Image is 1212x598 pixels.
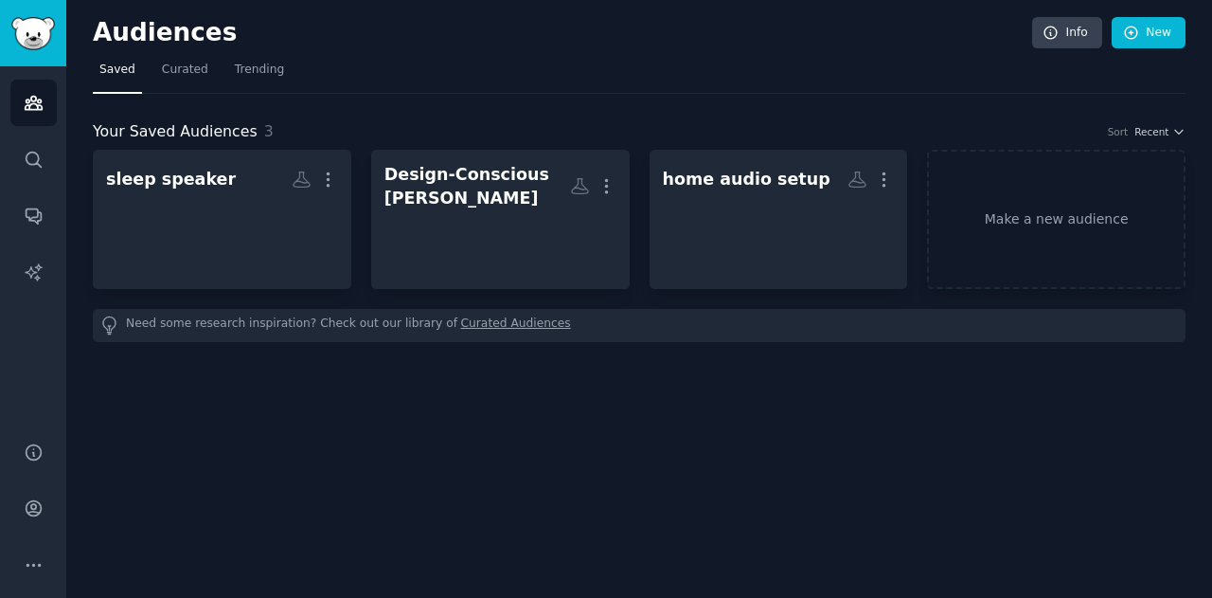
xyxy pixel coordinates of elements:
[162,62,208,79] span: Curated
[1108,125,1129,138] div: Sort
[235,62,284,79] span: Trending
[1134,125,1185,138] button: Recent
[93,150,351,289] a: sleep speaker
[93,120,258,144] span: Your Saved Audiences
[1032,17,1102,49] a: Info
[155,55,215,94] a: Curated
[650,150,908,289] a: home audio setup
[1112,17,1185,49] a: New
[93,55,142,94] a: Saved
[99,62,135,79] span: Saved
[11,17,55,50] img: GummySearch logo
[927,150,1185,289] a: Make a new audience
[663,168,830,191] div: home audio setup
[93,18,1032,48] h2: Audiences
[384,163,570,209] div: Design-Conscious [PERSON_NAME]
[228,55,291,94] a: Trending
[106,168,236,191] div: sleep speaker
[1134,125,1168,138] span: Recent
[93,309,1185,342] div: Need some research inspiration? Check out our library of
[371,150,630,289] a: Design-Conscious [PERSON_NAME]
[461,316,571,335] a: Curated Audiences
[264,122,274,140] span: 3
